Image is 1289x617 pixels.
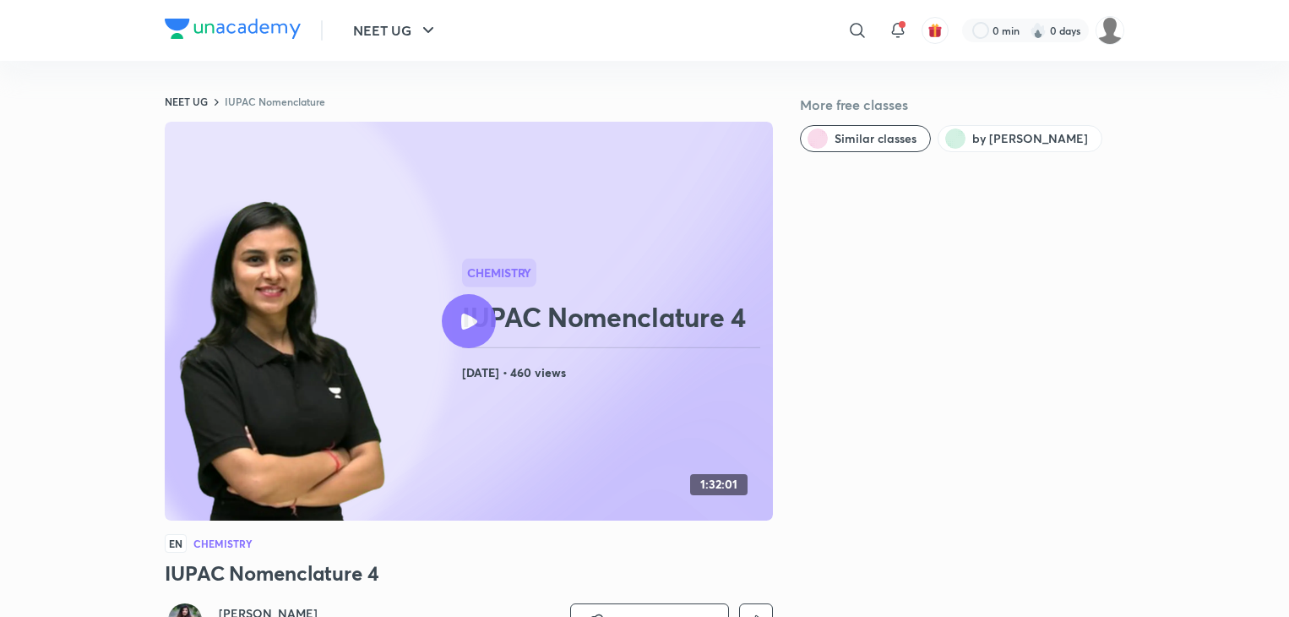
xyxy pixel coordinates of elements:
h4: Chemistry [193,538,252,549]
span: EN [165,534,187,553]
a: NEET UG [165,95,208,108]
img: Company Logo [165,19,301,39]
button: Similar classes [800,125,931,152]
button: by Anushka Choudhary [938,125,1102,152]
h4: [DATE] • 460 views [462,362,766,384]
h5: More free classes [800,95,1124,115]
button: avatar [922,17,949,44]
h3: IUPAC Nomenclature 4 [165,560,773,587]
a: IUPAC Nomenclature [225,95,325,108]
span: Similar classes [835,130,916,147]
button: NEET UG [343,14,449,47]
img: streak [1030,22,1047,39]
img: avatar [927,23,943,38]
h2: IUPAC Nomenclature 4 [462,300,766,334]
span: by Anushka Choudhary [972,130,1088,147]
h4: 1:32:01 [700,478,737,492]
a: Company Logo [165,19,301,43]
img: Tanya Kumari [1096,16,1124,45]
